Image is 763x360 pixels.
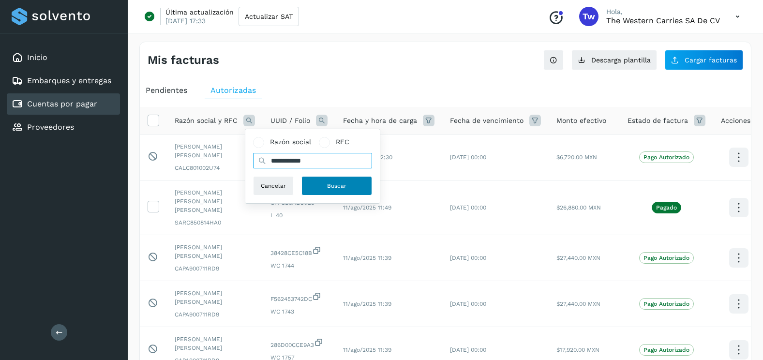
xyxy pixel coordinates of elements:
[556,204,601,211] span: $26,880.00 MXN
[450,116,524,126] span: Fecha de vencimiento
[27,76,111,85] a: Embarques y entregas
[450,300,486,307] span: [DATE] 00:00
[643,346,689,353] p: Pago Autorizado
[450,204,486,211] span: [DATE] 00:00
[721,116,750,126] span: Acciones
[210,86,256,95] span: Autorizadas
[7,117,120,138] div: Proveedores
[7,47,120,68] div: Inicio
[146,86,187,95] span: Pendientes
[27,99,97,108] a: Cuentas por pagar
[245,13,293,20] span: Actualizar SAT
[239,7,299,26] button: Actualizar SAT
[450,154,486,161] span: [DATE] 00:00
[165,16,206,25] p: [DATE] 17:33
[175,164,255,172] span: CALC801002U74
[270,116,310,126] span: UUID / Folio
[270,261,328,270] span: WC 1744
[665,50,743,70] button: Cargar facturas
[343,300,391,307] span: 11/ago/2025 11:39
[591,57,651,63] span: Descarga plantilla
[556,154,597,161] span: $6,720.00 MXN
[343,116,417,126] span: Fecha y hora de carga
[175,218,255,227] span: SARC850814HA0
[175,335,255,352] span: [PERSON_NAME] [PERSON_NAME]
[175,243,255,260] span: [PERSON_NAME] [PERSON_NAME]
[606,8,720,16] p: Hola,
[343,204,391,211] span: 11/ago/2025 11:49
[175,116,238,126] span: Razón social y RFC
[270,292,328,303] span: F562453742DC
[643,255,689,261] p: Pago Autorizado
[148,53,219,67] h4: Mis facturas
[628,116,688,126] span: Estado de factura
[685,57,737,63] span: Cargar facturas
[175,310,255,319] span: CAPA900711RD9
[27,122,74,132] a: Proveedores
[556,116,606,126] span: Monto efectivo
[175,188,255,214] span: [PERSON_NAME] [PERSON_NAME] [PERSON_NAME]
[175,142,255,160] span: [PERSON_NAME] [PERSON_NAME]
[175,264,255,273] span: CAPA900711RD9
[27,53,47,62] a: Inicio
[270,246,328,257] span: 38428CE5C18B
[643,154,689,161] p: Pago Autorizado
[556,346,599,353] span: $17,920.00 MXN
[7,70,120,91] div: Embarques y entregas
[556,300,600,307] span: $27,440.00 MXN
[556,255,600,261] span: $27,440.00 MXN
[270,307,328,316] span: WC 1743
[450,346,486,353] span: [DATE] 00:00
[656,204,677,211] p: Pagado
[571,50,657,70] button: Descarga plantilla
[7,93,120,115] div: Cuentas por pagar
[343,255,391,261] span: 11/ago/2025 11:39
[606,16,720,25] p: The western carries SA de CV
[343,346,391,353] span: 11/ago/2025 11:39
[175,289,255,306] span: [PERSON_NAME] [PERSON_NAME]
[643,300,689,307] p: Pago Autorizado
[270,338,328,349] span: 286D00CCE9A3
[165,8,234,16] p: Última actualización
[270,211,328,220] span: L 40
[450,255,486,261] span: [DATE] 00:00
